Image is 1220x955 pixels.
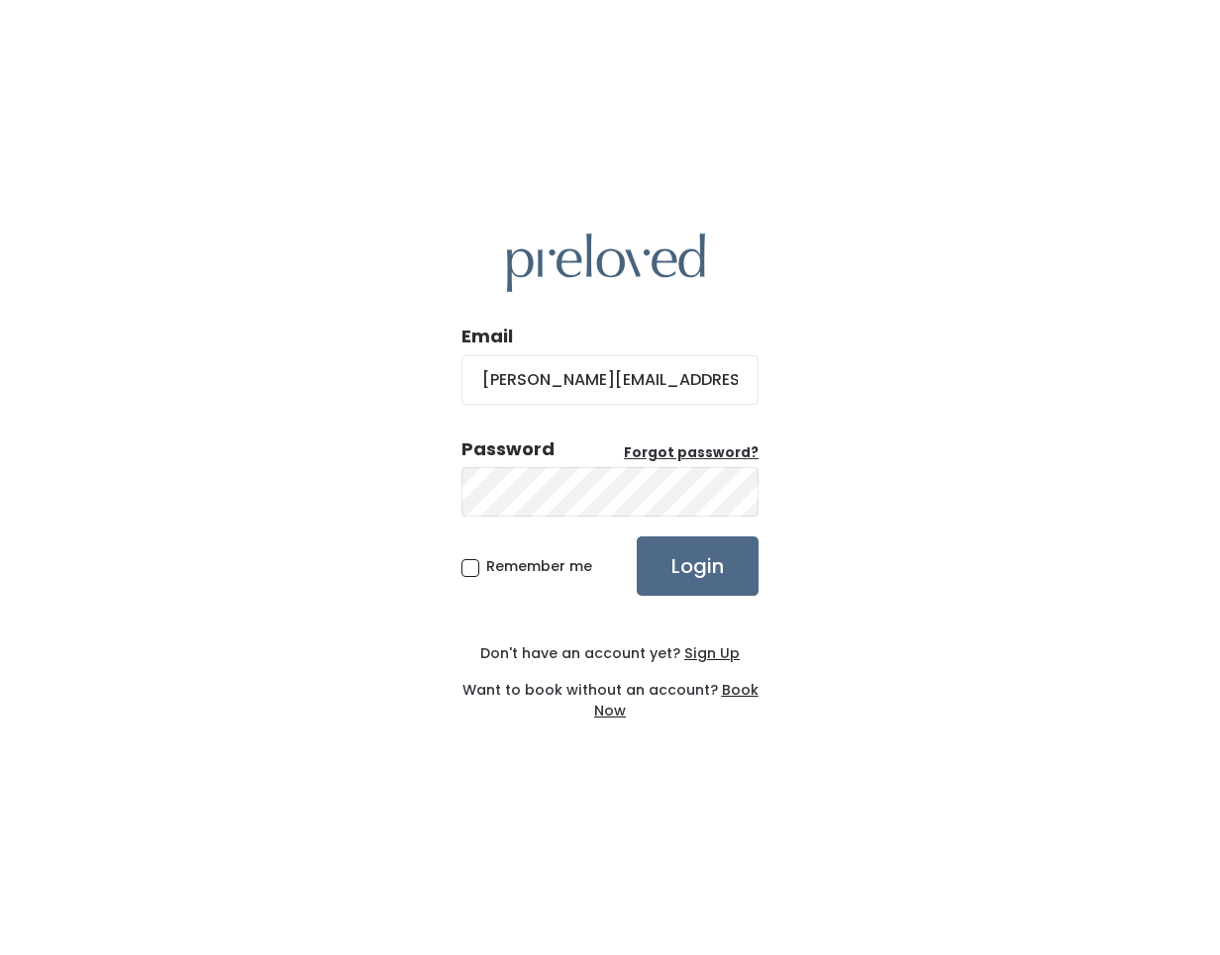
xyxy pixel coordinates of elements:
a: Forgot password? [624,443,759,463]
label: Email [461,324,513,349]
a: Book Now [594,680,759,720]
input: Login [637,536,759,596]
u: Sign Up [684,643,740,663]
div: Password [461,436,555,462]
u: Forgot password? [624,443,759,462]
img: preloved logo [507,234,705,292]
span: Remember me [486,556,592,576]
div: Don't have an account yet? [461,643,759,664]
div: Want to book without an account? [461,664,759,721]
a: Sign Up [680,643,740,663]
